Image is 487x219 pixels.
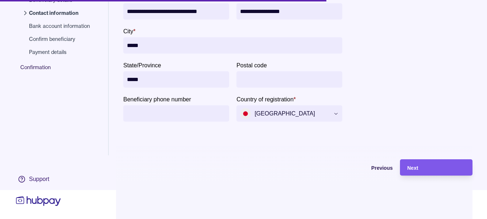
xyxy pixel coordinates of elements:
[127,37,339,54] input: City
[123,96,191,102] p: Beneficiary phone number
[371,165,393,171] span: Previous
[123,61,161,70] label: State/Province
[29,35,90,43] span: Confirm beneficiary
[15,172,62,187] a: Support
[236,62,267,68] p: Postal code
[407,165,418,171] span: Next
[123,62,161,68] p: State/Province
[29,9,90,17] span: Contact information
[236,96,293,102] p: Country of registration
[123,27,136,35] label: City
[127,71,226,88] input: State/Province
[29,22,90,30] span: Bank account information
[400,159,472,176] button: Next
[29,175,49,183] div: Support
[123,95,191,104] label: Beneficiary phone number
[236,61,267,70] label: Postal code
[20,64,97,77] span: Confirmation
[240,3,339,20] input: Address line 2
[236,95,296,104] label: Country of registration
[320,159,393,176] button: Previous
[240,71,339,88] input: Postal code
[127,3,226,20] input: Address line 1
[123,28,133,34] p: City
[29,49,90,56] span: Payment details
[127,105,226,122] input: Beneficiary phone number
